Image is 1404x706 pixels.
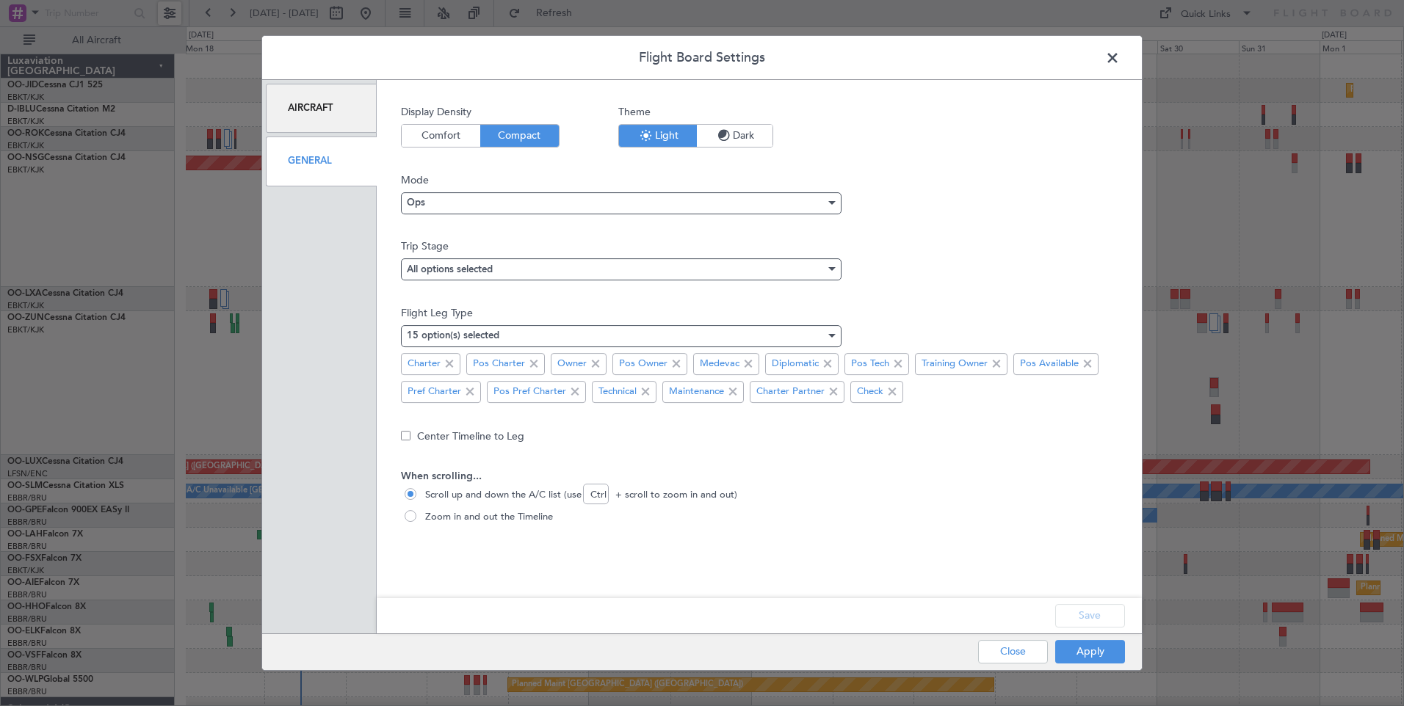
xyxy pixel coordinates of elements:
button: Dark [697,125,772,147]
span: Zoom in and out the Timeline [419,510,553,525]
label: Center Timeline to Leg [417,429,524,444]
span: Charter Partner [756,385,825,399]
mat-select-trigger: 15 option(s) selected [407,331,499,341]
button: Close [978,640,1048,663]
span: Diplomatic [772,357,819,371]
span: Display Density [401,104,560,120]
span: Mode [401,172,1118,188]
span: Pos Charter [473,357,525,371]
button: Apply [1055,640,1125,663]
span: Pos Available [1020,357,1079,371]
span: Scroll up and down the A/C list (use Ctrl + scroll to zoom in and out) [419,488,737,503]
header: Flight Board Settings [262,36,1142,80]
span: Flight Leg Type [401,305,1118,321]
span: Pos Owner [619,357,667,371]
span: When scrolling... [401,469,1118,484]
span: Technical [598,385,637,399]
button: Compact [480,125,559,147]
span: Medevac [700,357,739,371]
button: Light [619,125,697,147]
span: Training Owner [922,357,988,371]
span: Pref Charter [408,385,461,399]
div: Aircraft [266,84,377,133]
button: Comfort [402,125,480,147]
span: Pos Tech [851,357,889,371]
span: Ops [407,198,425,208]
span: Check [857,385,883,399]
mat-select-trigger: All options selected [407,265,493,274]
span: Theme [618,104,773,120]
span: Pos Pref Charter [493,385,566,399]
span: Maintenance [669,385,724,399]
span: Owner [557,357,587,371]
span: Charter [408,357,441,371]
span: Trip Stage [401,239,1118,254]
div: General [266,137,377,186]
